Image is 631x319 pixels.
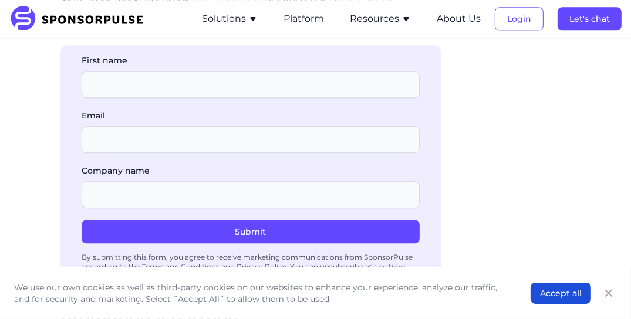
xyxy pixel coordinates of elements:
[558,13,622,24] a: Let's chat
[82,55,420,66] label: First name
[437,12,481,26] button: About Us
[572,263,631,319] iframe: Chat Widget
[14,281,507,305] p: We use our own cookies as well as third-party cookies on our websites to enhance your experience,...
[495,13,544,24] a: Login
[284,13,324,24] a: Platform
[202,12,258,26] button: Solutions
[142,262,220,271] a: Terms and Conditions
[9,6,152,32] img: SponsorPulse
[82,110,420,121] label: Email
[558,7,622,30] button: Let's chat
[82,220,420,243] button: Submit
[237,262,286,271] a: Privacy Policy
[350,12,411,26] button: Resources
[82,248,420,276] div: By submitting this form, you agree to receive marketing communications from SponsorPulse accordin...
[531,283,591,304] button: Accept all
[437,13,481,24] a: About Us
[82,165,420,177] label: Company name
[495,7,544,30] button: Login
[284,12,324,26] button: Platform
